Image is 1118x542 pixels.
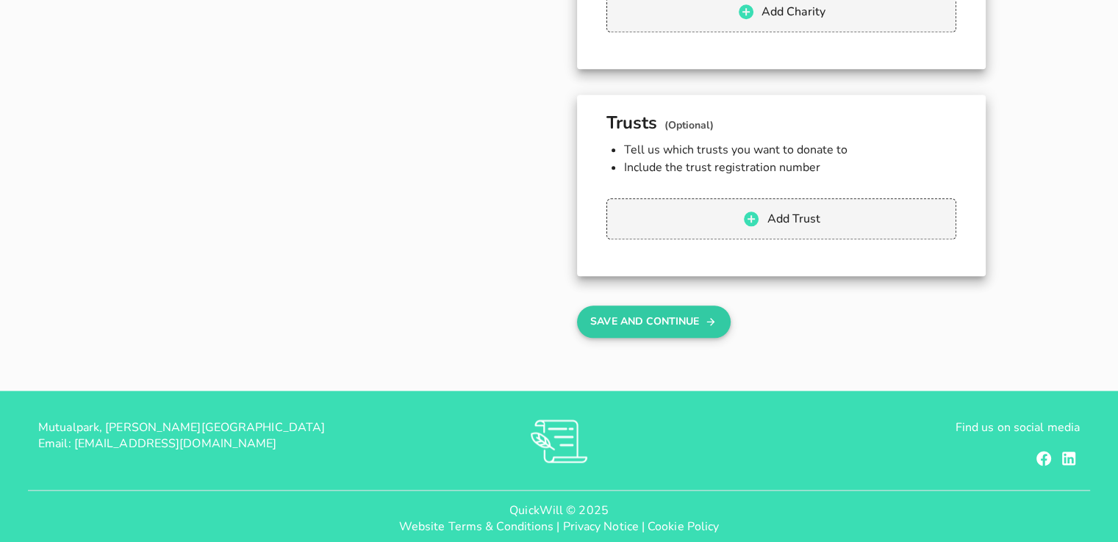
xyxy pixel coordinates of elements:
span: Add Trust [766,211,820,227]
span: Email: [EMAIL_ADDRESS][DOMAIN_NAME] [38,436,277,452]
img: RVs0sauIwKhMoGR03FLGkjXSOVwkZRnQsltkF0QxpTsornXsmh1o7vbL94pqF3d8sZvAAAAAElFTkSuQmCC [531,419,587,463]
p: Find us on social media [733,419,1080,436]
a: Privacy Notice [562,518,638,535]
span: | [556,518,559,535]
li: Include the trust registration number [624,159,956,176]
span: Mutualpark, [PERSON_NAME][GEOGRAPHIC_DATA] [38,419,325,436]
button: Save And Continue [577,306,731,338]
span: | [642,518,645,535]
a: Website Terms & Conditions [399,518,554,535]
li: Tell us which trusts you want to donate to [624,141,956,159]
button: Add Trust [606,198,956,239]
span: (Optional) [657,118,714,132]
span: Add Charity [761,4,825,20]
h2: Trusts [606,109,956,136]
p: QuickWill © 2025 [12,502,1106,518]
a: Cookie Policy [648,518,719,535]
